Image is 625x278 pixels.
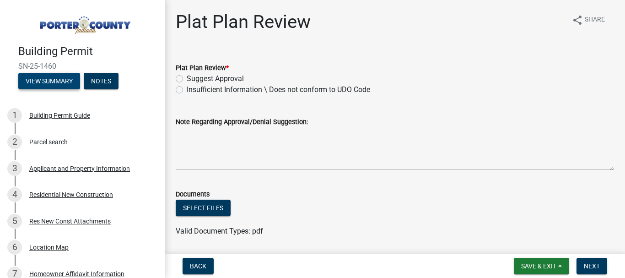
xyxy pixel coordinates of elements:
div: 5 [7,214,22,229]
wm-modal-confirm: Notes [84,78,119,85]
span: Valid Document Types: pdf [176,227,263,235]
div: 2 [7,135,22,149]
div: Building Permit Guide [29,112,90,119]
div: Location Map [29,244,69,251]
button: View Summary [18,73,80,89]
button: shareShare [565,11,612,29]
button: Next [577,258,607,274]
div: 4 [7,187,22,202]
span: Back [190,262,206,270]
h1: Plat Plan Review [176,11,311,33]
span: Share [585,15,605,26]
img: Porter County, Indiana [18,10,150,35]
div: 3 [7,161,22,176]
label: Documents [176,191,210,198]
span: Save & Exit [521,262,556,270]
i: share [572,15,583,26]
button: Back [183,258,214,274]
label: Insufficient Information \ Does not conform to UDO Code [187,84,370,95]
h4: Building Permit [18,45,157,58]
label: Suggest Approval [187,73,244,84]
button: Notes [84,73,119,89]
button: Select files [176,200,231,216]
span: Next [584,262,600,270]
div: Parcel search [29,139,68,145]
button: Save & Exit [514,258,569,274]
div: 1 [7,108,22,123]
div: Residential New Construction [29,191,113,198]
label: Note Regarding Approval/Denial Suggestion: [176,119,308,125]
div: Homeowner Affidavit Information [29,271,124,277]
label: Plat Plan Review [176,65,229,71]
span: SN-25-1460 [18,62,146,71]
wm-modal-confirm: Summary [18,78,80,85]
div: Applicant and Property Information [29,165,130,172]
div: 6 [7,240,22,255]
div: Res New Const Attachments [29,218,111,224]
